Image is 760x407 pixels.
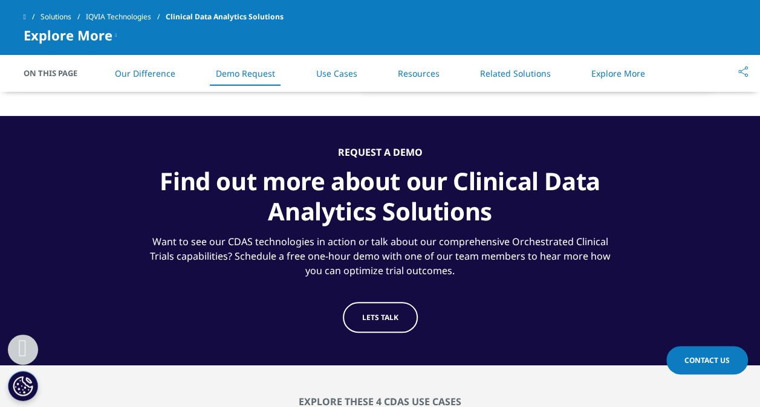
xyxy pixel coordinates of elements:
span: Explore More [24,28,112,42]
a: IQVIA Technologies [86,6,166,28]
span: Contact Us [684,355,730,365]
div: Want to see our CDAS technologies in action or talk about our comprehensive Orchestrated Clinical... [147,226,614,278]
span: LETS TALK [362,312,398,322]
div: Find out more about our Clinical Data Analytics Solutions [147,158,614,226]
a: Related Solutions [480,68,551,79]
a: Demo Request [216,68,275,79]
a: Solutions [41,6,86,28]
span: Clinical Data Analytics Solutions [166,6,284,28]
a: LETS TALK [343,302,418,333]
span: On This Page [24,67,90,79]
div: REQUEST A DEMO [147,146,614,158]
a: Our Difference [115,68,175,79]
button: Настройки файлов cookie [8,371,38,401]
a: Contact Us [666,346,748,374]
a: Resources [398,68,440,79]
a: Use Cases [316,68,357,79]
a: Explore More [591,68,645,79]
